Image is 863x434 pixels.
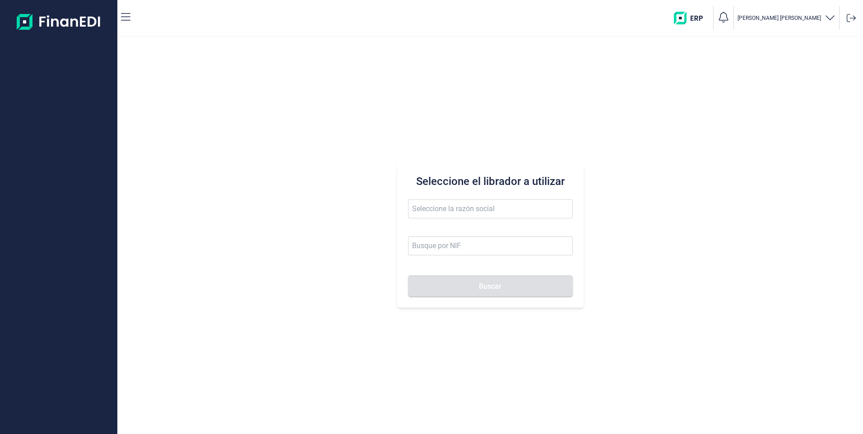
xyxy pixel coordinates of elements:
[408,236,573,255] input: Busque por NIF
[738,12,835,25] button: [PERSON_NAME] [PERSON_NAME]
[17,7,101,36] img: Logo de aplicación
[408,275,573,297] button: Buscar
[674,12,710,24] img: erp
[408,199,573,218] input: Seleccione la razón social
[479,283,501,290] span: Buscar
[408,174,573,189] h3: Seleccione el librador a utilizar
[738,14,821,22] p: [PERSON_NAME] [PERSON_NAME]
